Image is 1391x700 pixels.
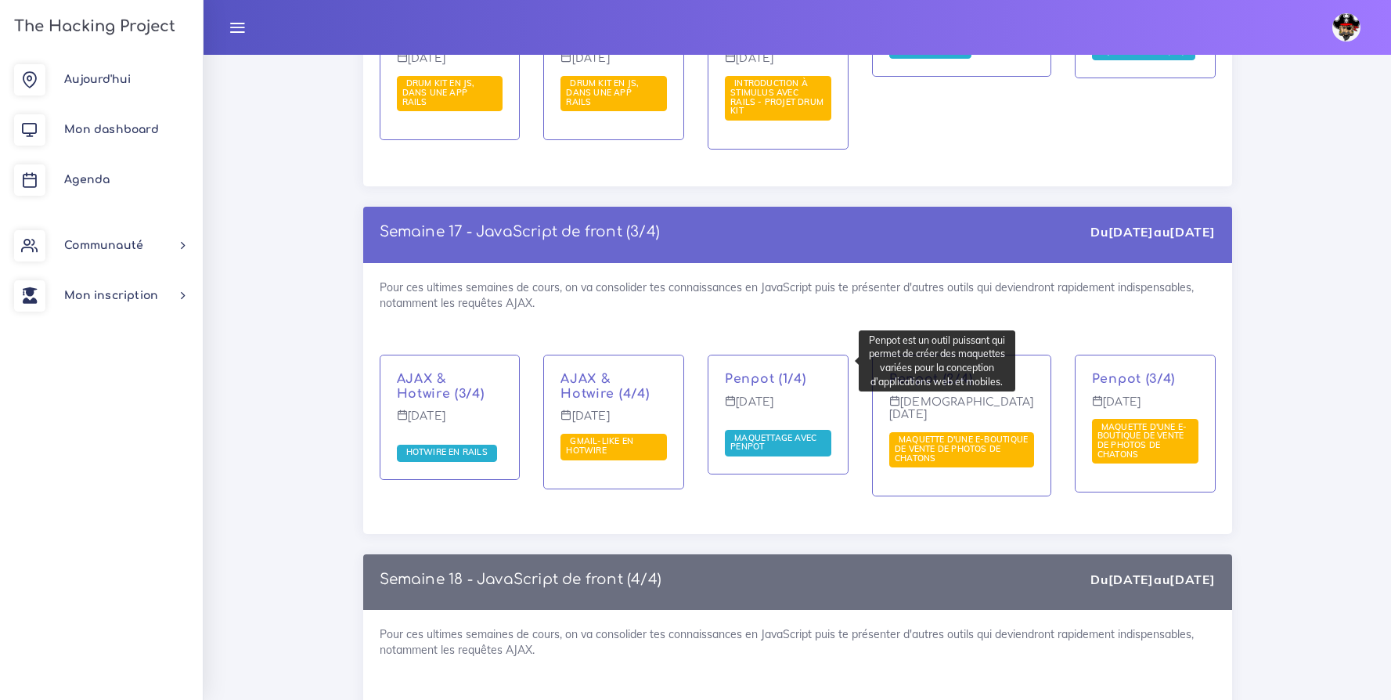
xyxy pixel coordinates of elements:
span: Drum kit en JS, dans une app Rails [402,78,475,106]
strong: [DATE] [1169,224,1215,240]
span: Maquettage avec Penpot [730,432,816,453]
span: Drum kit en JS, dans une app Rails [566,78,639,106]
strong: [DATE] [1108,224,1154,240]
a: Semaine 17 - JavaScript de front (3/4) [380,224,661,240]
p: [DATE] [1092,395,1198,420]
a: Introduction à Stimulus avec Rails - Projet Drum Kit [730,78,823,117]
span: Aujourd'hui [64,74,131,85]
div: Pour ces ultimes semaines de cours, on va consolider tes connaissances en JavaScript puis te prés... [363,263,1232,534]
a: Drum kit en JS, dans une app Rails [402,78,475,107]
div: Du au [1090,571,1215,589]
p: [DATE] [397,410,503,435]
p: [DATE] [560,410,667,435]
span: Mon inscription [64,290,158,301]
a: Maquettage avec Penpot [730,433,816,453]
p: [DATE] [725,395,831,420]
span: Maquette d'une e-boutique de vente de photos de chatons [895,434,1028,463]
h3: The Hacking Project [9,18,175,35]
div: Du au [1090,223,1215,241]
span: Communauté [64,240,143,251]
span: Introduction à Stimulus avec Rails - Projet Drum Kit [730,78,823,116]
span: Maquette d'une e-boutique de vente de photos de chatons [1097,421,1187,460]
a: AJAX & Hotwire (3/4) [397,372,485,401]
span: AJAX en Rails (2/2) [1097,45,1190,56]
p: Semaine 18 - JavaScript de front (4/4) [380,571,662,588]
a: AJAX & Hotwire (4/4) [560,372,649,401]
div: Penpot est un outil puissant qui permet de créer des maquettes variées pour la conception d'appli... [859,330,1015,391]
strong: [DATE] [1108,572,1154,587]
strong: [DATE] [1169,572,1215,587]
p: [DEMOGRAPHIC_DATA][DATE] [889,395,1034,434]
img: avatar [1332,13,1360,41]
span: Mon dashboard [64,124,159,135]
a: Gmail-like en Hotwire [566,436,633,456]
a: Penpot (1/4) [725,372,805,386]
span: Hotwire en Rails [402,446,492,457]
p: [DATE] [560,52,667,77]
span: Agenda [64,174,110,186]
p: [DATE] [397,52,503,77]
a: Hotwire en Rails [402,447,492,458]
p: Penpot (3/4) [1092,372,1198,387]
a: Drum kit en JS, dans une app Rails [566,78,639,107]
span: Gmail-like en Hotwire [566,435,633,456]
p: [DATE] [725,52,831,77]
